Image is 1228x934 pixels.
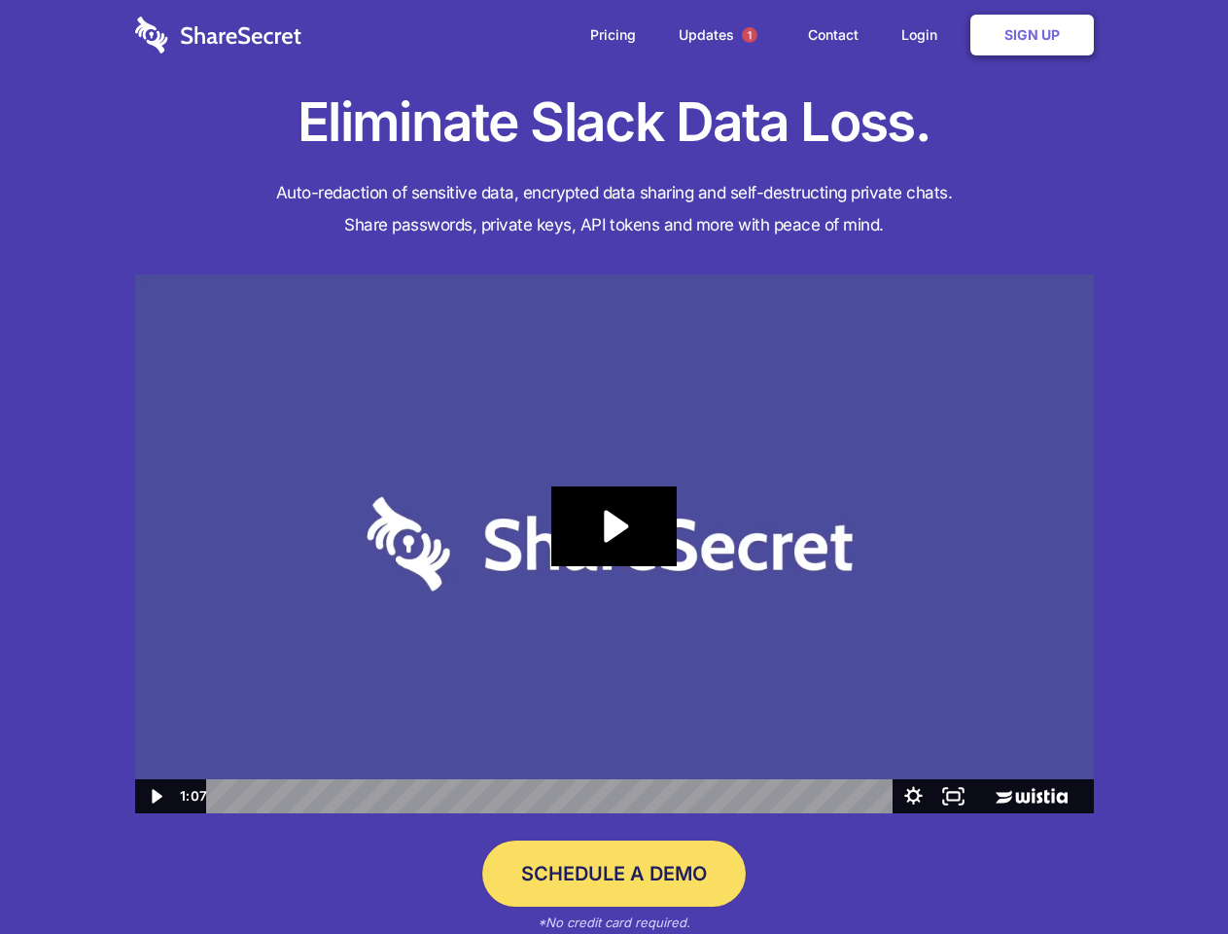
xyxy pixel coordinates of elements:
iframe: Drift Widget Chat Controller [1131,837,1205,911]
h1: Eliminate Slack Data Loss. [135,88,1094,158]
a: Contact [789,5,878,65]
a: Login [882,5,966,65]
img: logo-wordmark-white-trans-d4663122ce5f474addd5e946df7df03e33cb6a1c49d2221995e7729f52c070b2.svg [135,17,301,54]
button: Play Video [135,779,175,813]
a: Pricing [571,5,655,65]
h4: Auto-redaction of sensitive data, encrypted data sharing and self-destructing private chats. Shar... [135,177,1094,241]
img: Sharesecret [135,274,1094,814]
